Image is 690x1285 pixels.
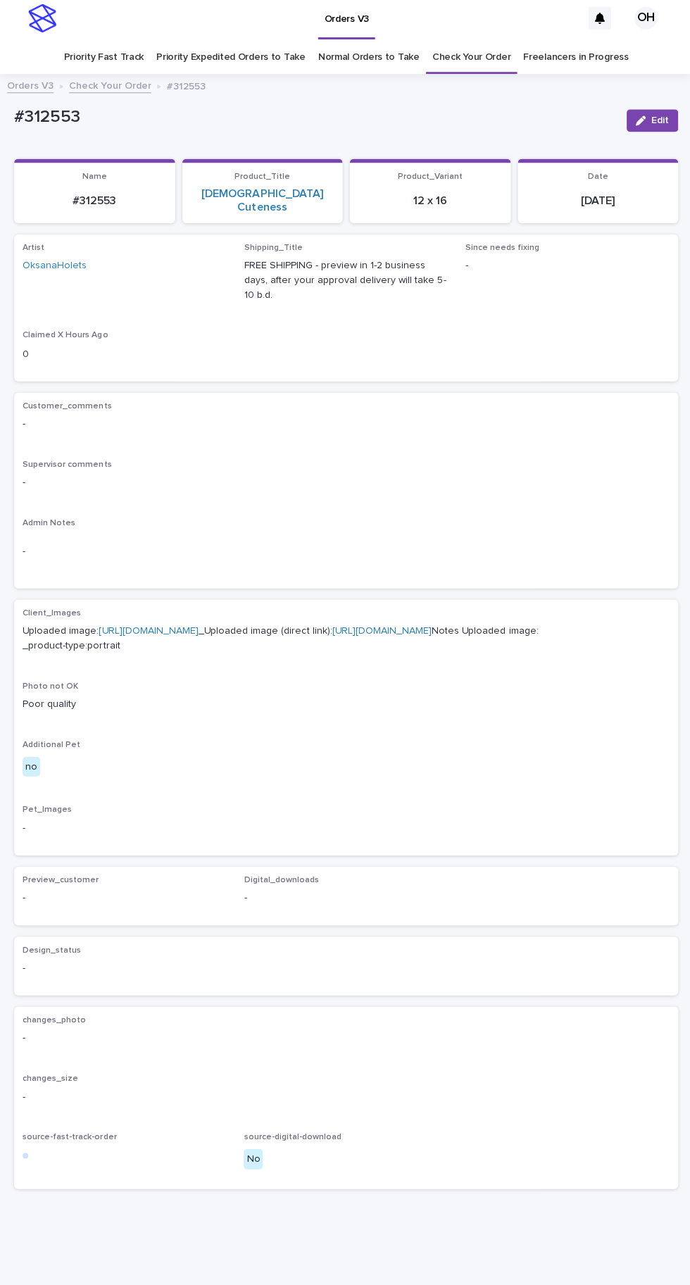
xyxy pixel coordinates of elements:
[23,334,108,343] span: Claimed X Hours Ago
[69,81,151,97] a: Check Your Order
[522,45,627,78] a: Freelancers in Progress
[166,82,205,97] p: #312553
[23,611,81,620] span: Client_Images
[23,1017,86,1025] span: changes_photo
[156,45,304,78] a: Priority Expedited Orders to Take
[243,262,446,306] p: FREE SHIPPING - preview in 1-2 business days, after your approval delivery will take 5-10 b.d.
[23,350,226,365] p: 0
[23,877,99,886] span: Preview_customer
[23,1091,667,1105] p: -
[63,45,143,78] a: Priority Fast Track
[632,11,655,34] div: OH
[23,626,667,656] p: Uploaded image: _Uploaded image (direct link): Notes Uploaded image: _product-type:portrait
[23,420,667,434] p: -
[23,262,87,277] a: OksanaHolets
[23,962,226,977] p: -
[82,176,106,184] span: Name
[23,546,667,561] p: -
[525,198,668,211] p: [DATE]
[23,684,78,693] span: Photo not OK
[23,463,111,472] span: Supervisor comments
[23,247,44,256] span: Artist
[317,45,418,78] a: Normal Orders to Take
[23,198,166,211] p: #312553
[243,247,301,256] span: Shipping_Title
[243,1149,262,1170] div: No
[464,262,667,277] p: -
[7,81,54,97] a: Orders V3
[23,405,111,413] span: Customer_comments
[23,947,81,955] span: Design_status
[23,1134,116,1142] span: source-fast-track-order
[234,176,289,184] span: Product_Title
[431,45,509,78] a: Check Your Order
[625,113,676,136] button: Edit
[243,1134,340,1142] span: source-digital-download
[23,1032,667,1046] p: -
[649,120,667,130] span: Edit
[357,198,501,211] p: 12 x 16
[331,628,430,638] a: [URL][DOMAIN_NAME]
[23,699,667,714] p: Poor quality
[190,191,334,218] a: [DEMOGRAPHIC_DATA] Cuteness
[23,1075,78,1084] span: changes_size
[464,247,538,256] span: Since needs fixing
[14,111,613,132] p: #312553
[243,877,318,886] span: Digital_downloads
[23,807,72,815] span: Pet_Images
[23,892,226,907] p: -
[99,628,198,638] a: [URL][DOMAIN_NAME]
[23,478,667,493] p: -
[243,892,446,907] p: -
[23,758,40,779] div: no
[586,176,606,184] span: Date
[28,8,56,37] img: stacker-logo-s-only.png
[396,176,461,184] span: Product_Variant
[23,522,75,530] span: Admin Notes
[23,743,80,751] span: Additional Pet
[23,822,667,837] p: -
